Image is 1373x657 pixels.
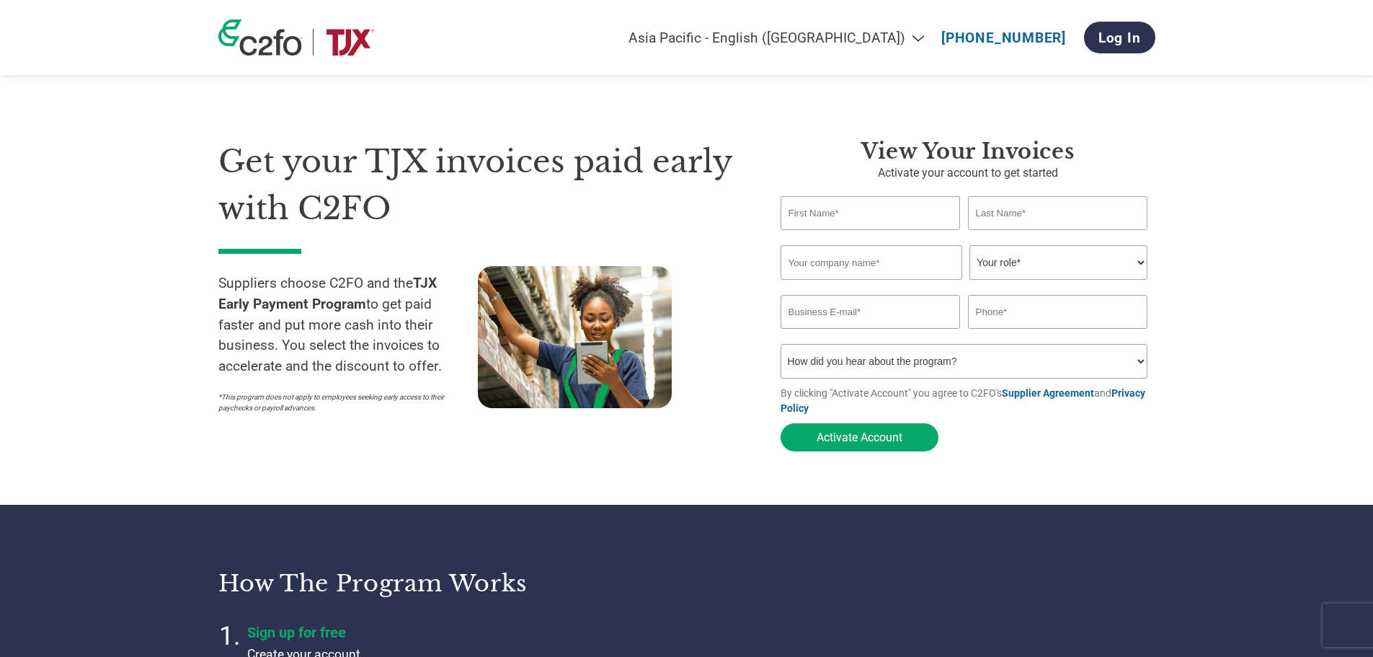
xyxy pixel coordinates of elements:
[478,266,672,408] img: supply chain worker
[218,19,302,56] img: c2fo logo
[324,29,376,56] img: TJX
[1002,387,1094,399] a: Supplier Agreement
[968,196,1148,230] input: Last Name*
[781,386,1155,416] p: By clicking "Activate Account" you agree to C2FO's and
[218,392,463,413] p: *This program does not apply to employees seeking early access to their paychecks or payroll adva...
[781,295,961,329] input: Invalid Email format
[968,232,1148,239] div: Invalid last name or last name is too long
[968,330,1148,338] div: Inavlid Phone Number
[781,164,1155,182] p: Activate your account to get started
[781,196,961,230] input: First Name*
[969,245,1147,280] select: Title/Role
[781,232,961,239] div: Invalid first name or first name is too long
[218,273,478,377] p: Suppliers choose C2FO and the to get paid faster and put more cash into their business. You selec...
[781,281,1148,289] div: Invalid company name or company name is too long
[781,423,938,451] button: Activate Account
[941,30,1066,46] a: [PHONE_NUMBER]
[1084,22,1155,53] a: Log In
[781,245,962,280] input: Your company name*
[781,138,1155,164] h3: View your invoices
[968,295,1148,329] input: Phone*
[781,387,1145,414] a: Privacy Policy
[247,624,608,641] h4: Sign up for free
[781,330,961,338] div: Inavlid Email Address
[218,275,437,312] strong: TJX Early Payment Program
[218,138,737,232] h1: Get your TJX invoices paid early with C2FO
[218,569,669,598] h3: How the program works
